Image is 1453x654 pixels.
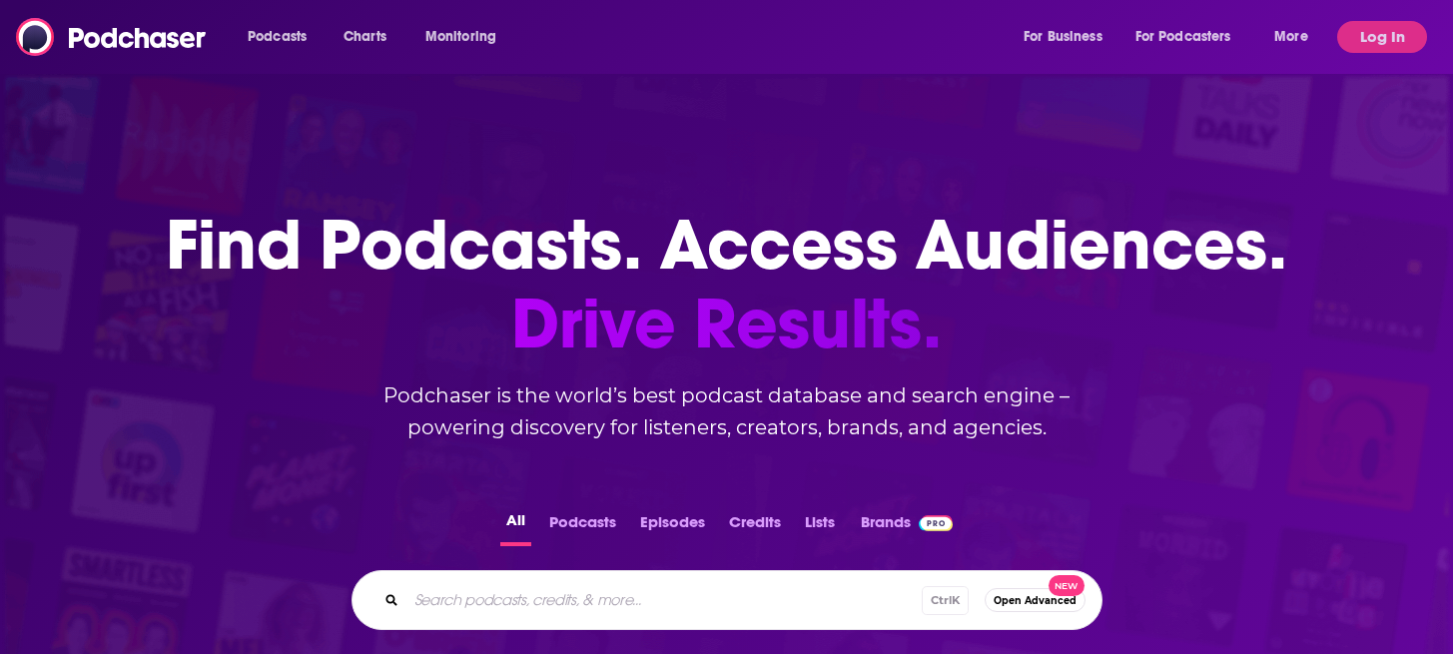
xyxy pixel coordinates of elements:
img: Podchaser Pro [919,515,954,531]
input: Search podcasts, credits, & more... [406,584,922,616]
h2: Podchaser is the world’s best podcast database and search engine – powering discovery for listene... [328,379,1126,443]
span: New [1049,575,1085,596]
a: BrandsPodchaser Pro [861,507,954,546]
button: Credits [723,507,787,546]
span: Open Advanced [994,595,1077,606]
span: Monitoring [425,23,496,51]
h1: Find Podcasts. Access Audiences. [166,206,1287,363]
span: Ctrl K [922,586,969,615]
button: Episodes [634,507,711,546]
button: open menu [411,21,522,53]
button: All [500,507,531,546]
button: open menu [1260,21,1333,53]
button: open menu [1010,21,1127,53]
span: Charts [344,23,386,51]
button: Open AdvancedNew [985,588,1086,612]
button: Podcasts [543,507,622,546]
img: Podchaser - Follow, Share and Rate Podcasts [16,18,208,56]
button: Lists [799,507,841,546]
a: Charts [331,21,398,53]
span: Drive Results. [166,285,1287,363]
button: open menu [234,21,333,53]
span: Podcasts [248,23,307,51]
span: More [1274,23,1308,51]
button: open menu [1122,21,1260,53]
span: For Podcasters [1135,23,1231,51]
button: Log In [1337,21,1427,53]
div: Search podcasts, credits, & more... [352,570,1102,630]
span: For Business [1024,23,1102,51]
